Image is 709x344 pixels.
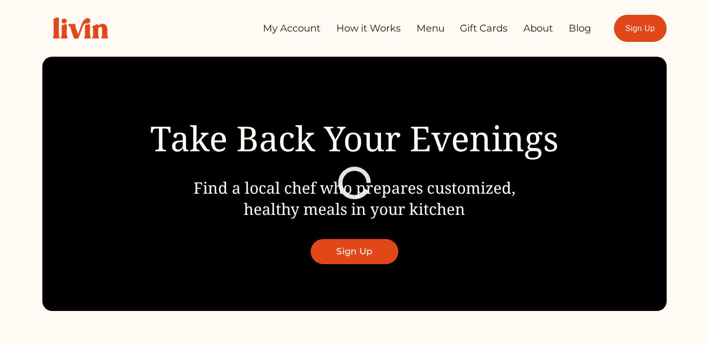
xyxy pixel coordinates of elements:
img: Livin [42,7,118,49]
a: Sign Up [311,239,398,264]
span: Find a local chef who prepares customized, healthy meals in your kitchen [193,177,516,219]
a: About [523,19,553,38]
span: Take Back Your Evenings [150,114,559,161]
a: Gift Cards [460,19,508,38]
a: Blog [569,19,591,38]
a: How it Works [336,19,401,38]
a: Sign Up [614,15,667,42]
a: My Account [263,19,321,38]
a: Menu [417,19,445,38]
